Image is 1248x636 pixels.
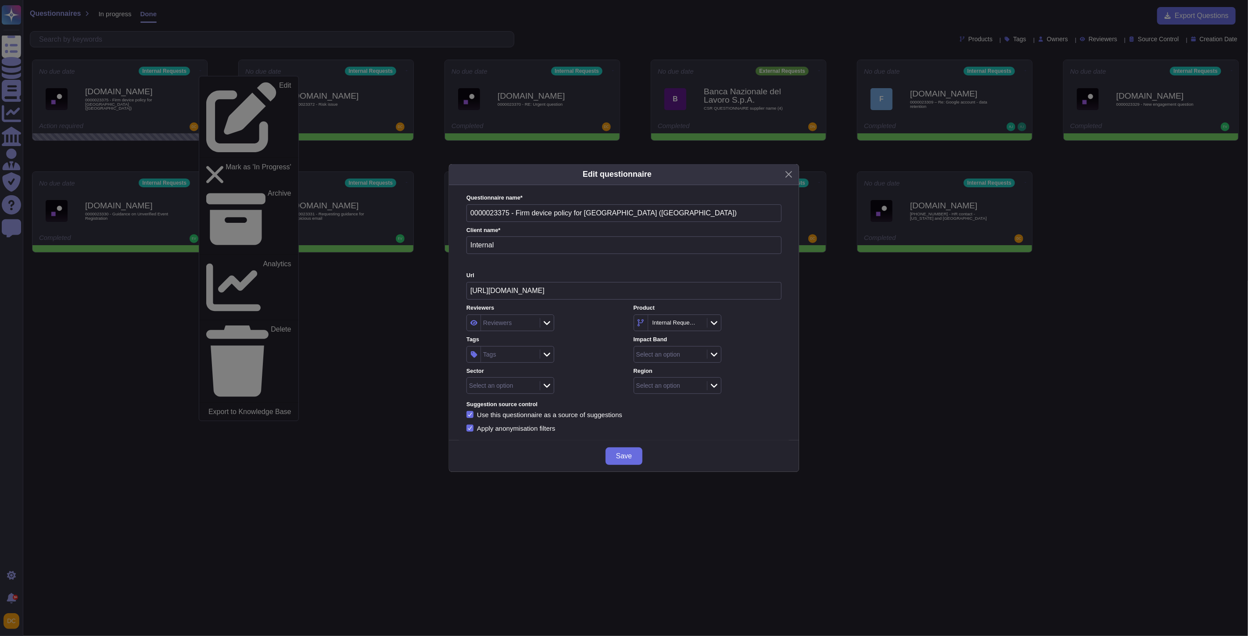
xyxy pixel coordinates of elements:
[466,228,782,233] label: Client name
[466,236,782,254] input: Enter company name of the client
[477,411,622,418] div: Use this questionnaire as a source of suggestions
[634,305,782,311] label: Product
[616,453,632,460] span: Save
[634,368,782,374] label: Region
[466,273,782,279] label: Url
[466,402,782,407] label: Suggestion source control
[469,382,513,389] div: Select an option
[636,351,680,357] div: Select an option
[466,204,782,222] input: Enter questionnaire name
[483,351,496,357] div: Tags
[483,320,512,326] div: Reviewers
[477,425,557,432] div: Apply anonymisation filters
[653,320,696,325] div: Internal Requests
[466,368,614,374] label: Sector
[583,168,652,180] h5: Edit questionnaire
[782,168,796,181] button: Close
[466,305,614,311] label: Reviewers
[634,337,782,343] label: Impact Band
[636,382,680,389] div: Select an option
[606,447,642,465] button: Save
[466,282,782,300] input: Online platform url
[466,337,614,343] label: Tags
[466,195,782,201] label: Questionnaire name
